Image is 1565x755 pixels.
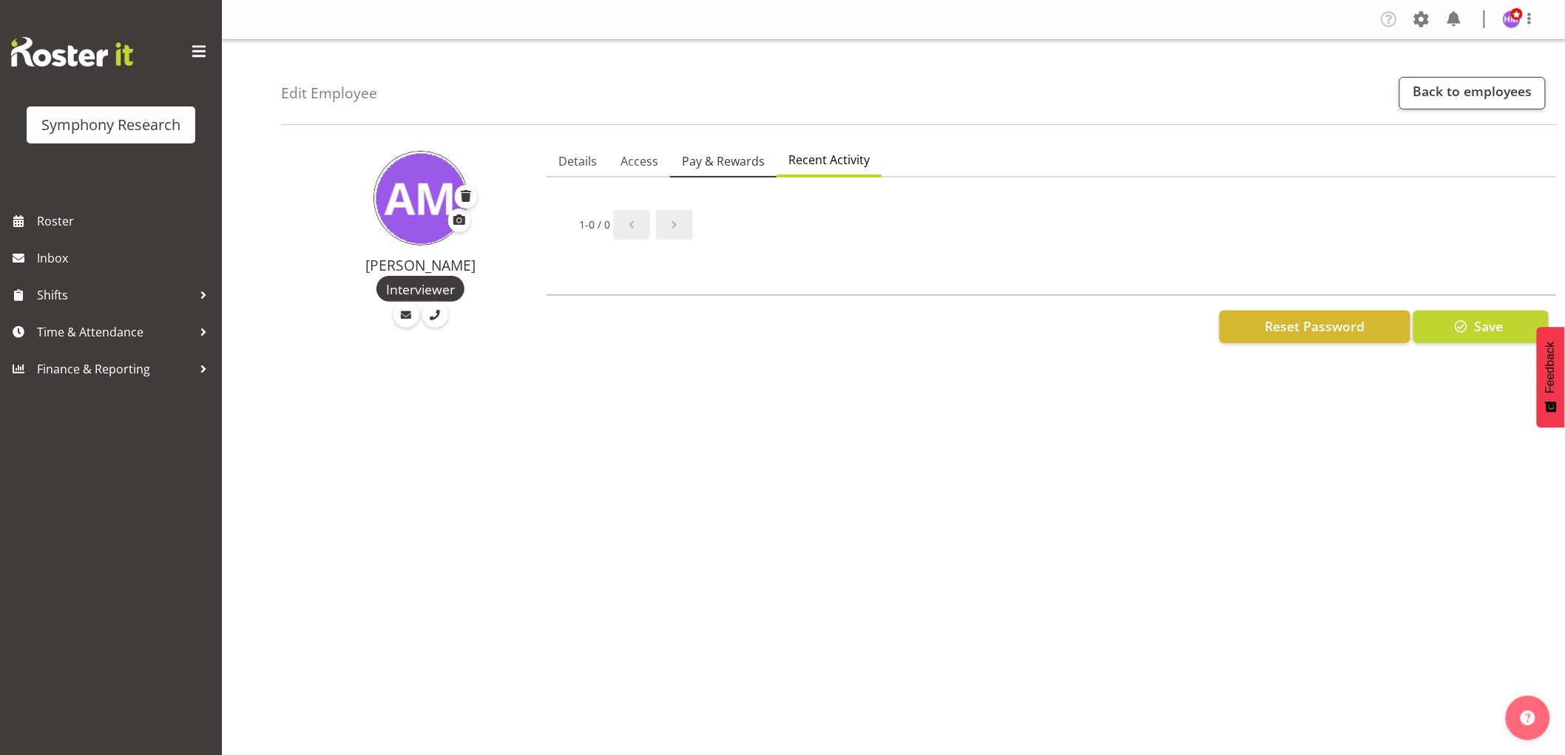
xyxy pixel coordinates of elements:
[386,280,455,299] span: Interviewer
[41,114,180,136] div: Symphony Research
[788,151,870,169] span: Recent Activity
[37,210,214,232] span: Roster
[37,321,192,343] span: Time & Attendance
[37,247,214,269] span: Inbox
[1265,316,1365,336] span: Reset Password
[1537,327,1565,427] button: Feedback - Show survey
[1399,77,1546,109] a: Back to employees
[1544,342,1558,393] span: Feedback
[37,284,192,306] span: Shifts
[373,151,468,246] img: amal-makan1835.jpg
[281,85,377,101] h4: Edit Employee
[11,37,133,67] img: Rosterit website logo
[1521,711,1535,725] img: help-xxl-2.png
[1503,10,1521,28] img: hitesh-makan1261.jpg
[1220,311,1410,343] button: Reset Password
[312,257,529,274] h4: [PERSON_NAME]
[579,217,610,232] small: 1-0 / 0
[422,302,448,328] a: Call Employee
[656,210,693,240] a: Next page
[37,358,192,380] span: Finance & Reporting
[682,152,765,170] span: Pay & Rewards
[613,210,650,240] a: Previous page
[558,152,597,170] span: Details
[621,152,658,170] span: Access
[1413,311,1549,343] button: Save
[393,302,419,328] a: Email Employee
[1474,316,1503,336] span: Save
